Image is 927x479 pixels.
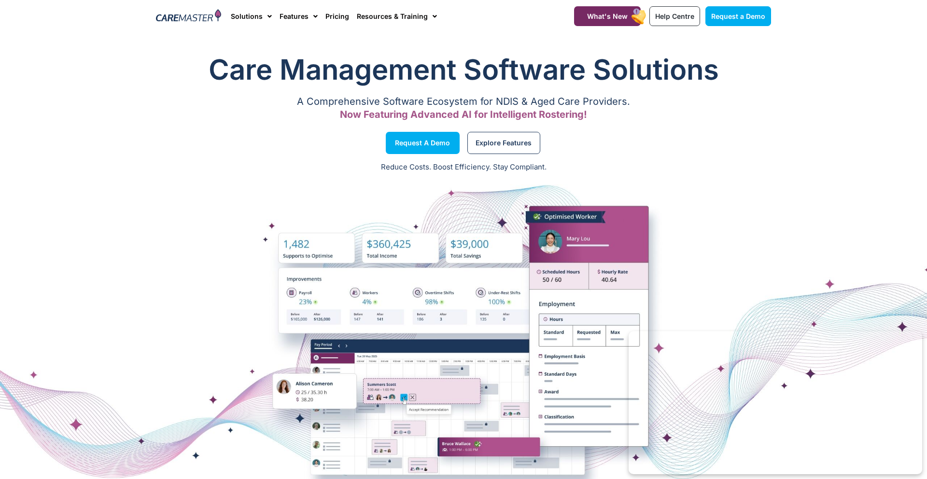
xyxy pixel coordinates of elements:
[476,141,532,145] span: Explore Features
[587,12,628,20] span: What's New
[467,132,540,154] a: Explore Features
[395,141,450,145] span: Request a Demo
[156,99,771,105] p: A Comprehensive Software Ecosystem for NDIS & Aged Care Providers.
[629,331,922,474] iframe: Popup CTA
[386,132,460,154] a: Request a Demo
[574,6,641,26] a: What's New
[711,12,765,20] span: Request a Demo
[156,9,221,24] img: CareMaster Logo
[655,12,694,20] span: Help Centre
[156,50,771,89] h1: Care Management Software Solutions
[6,162,921,173] p: Reduce Costs. Boost Efficiency. Stay Compliant.
[649,6,700,26] a: Help Centre
[705,6,771,26] a: Request a Demo
[340,109,587,120] span: Now Featuring Advanced AI for Intelligent Rostering!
